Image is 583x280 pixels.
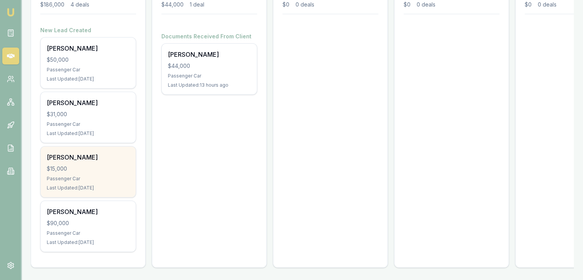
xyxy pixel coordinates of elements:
[168,62,251,70] div: $44,000
[282,1,289,8] div: $0
[47,219,130,227] div: $90,000
[47,130,130,137] div: Last Updated: [DATE]
[161,33,257,40] h4: Documents Received From Client
[168,50,251,59] div: [PERSON_NAME]
[47,239,130,245] div: Last Updated: [DATE]
[47,56,130,64] div: $50,000
[47,153,130,162] div: [PERSON_NAME]
[168,82,251,88] div: Last Updated: 13 hours ago
[168,73,251,79] div: Passenger Car
[47,185,130,191] div: Last Updated: [DATE]
[161,1,184,8] div: $44,000
[190,1,204,8] div: 1 deal
[47,165,130,173] div: $15,000
[47,98,130,107] div: [PERSON_NAME]
[417,1,435,8] div: 0 deals
[40,26,136,34] h4: New Lead Created
[525,1,532,8] div: $0
[47,176,130,182] div: Passenger Car
[47,230,130,236] div: Passenger Car
[47,67,130,73] div: Passenger Car
[47,44,130,53] div: [PERSON_NAME]
[40,1,64,8] div: $186,000
[47,110,130,118] div: $31,000
[47,121,130,127] div: Passenger Car
[6,8,15,17] img: emu-icon-u.png
[71,1,89,8] div: 4 deals
[47,207,130,216] div: [PERSON_NAME]
[404,1,411,8] div: $0
[538,1,557,8] div: 0 deals
[47,76,130,82] div: Last Updated: [DATE]
[296,1,314,8] div: 0 deals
